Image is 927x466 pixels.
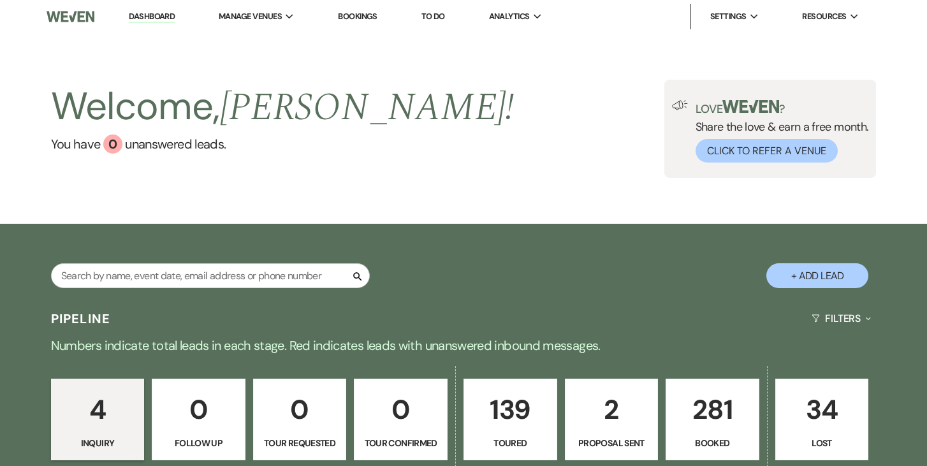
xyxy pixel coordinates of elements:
h3: Pipeline [51,310,111,328]
p: Tour Confirmed [362,436,439,450]
img: loud-speaker-illustration.svg [672,100,688,110]
input: Search by name, event date, email address or phone number [51,263,370,288]
p: Booked [674,436,751,450]
p: Proposal Sent [573,436,650,450]
a: 0Follow Up [152,379,245,460]
p: 0 [261,388,339,431]
p: 281 [674,388,751,431]
div: Share the love & earn a free month. [688,100,869,163]
p: Toured [472,436,549,450]
a: You have 0 unanswered leads. [51,135,515,154]
a: 34Lost [775,379,869,460]
div: 0 [103,135,122,154]
a: Dashboard [129,11,175,23]
span: Settings [710,10,747,23]
p: Lost [784,436,861,450]
p: Numbers indicate total leads in each stage. Red indicates leads with unanswered inbound messages. [4,335,923,356]
a: 2Proposal Sent [565,379,659,460]
button: + Add Lead [766,263,868,288]
a: To Do [421,11,445,22]
p: Follow Up [160,436,237,450]
p: 0 [362,388,439,431]
img: weven-logo-green.svg [722,100,779,113]
p: Tour Requested [261,436,339,450]
p: 2 [573,388,650,431]
a: 0Tour Confirmed [354,379,448,460]
button: Click to Refer a Venue [696,139,838,163]
p: Love ? [696,100,869,115]
p: 0 [160,388,237,431]
a: 4Inquiry [51,379,145,460]
a: 0Tour Requested [253,379,347,460]
p: 139 [472,388,549,431]
p: Inquiry [59,436,136,450]
span: Manage Venues [219,10,282,23]
h2: Welcome, [51,80,515,135]
button: Filters [807,302,876,335]
span: Resources [802,10,846,23]
a: Bookings [338,11,377,22]
a: 281Booked [666,379,759,460]
span: [PERSON_NAME] ! [220,78,515,137]
span: Analytics [489,10,530,23]
p: 34 [784,388,861,431]
img: Weven Logo [47,3,94,30]
a: 139Toured [463,379,557,460]
p: 4 [59,388,136,431]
